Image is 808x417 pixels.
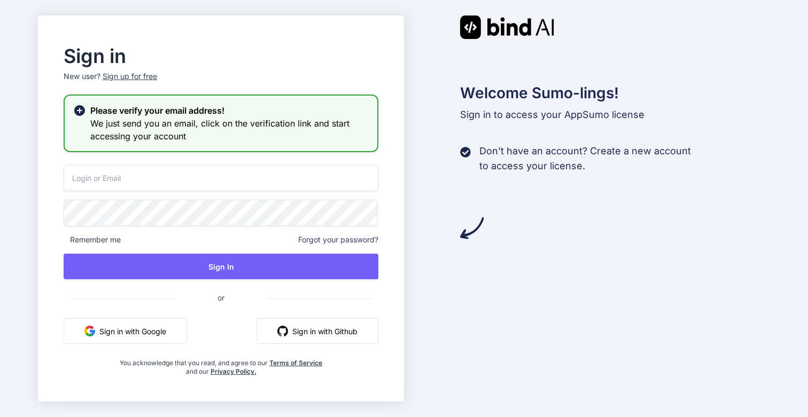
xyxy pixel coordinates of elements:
img: github [277,326,288,336]
a: Privacy Policy. [211,367,257,375]
h2: Please verify your email address! [90,104,369,117]
img: google [84,326,95,336]
div: You acknowledge that you read, and agree to our and our [116,352,326,376]
img: Bind AI logo [460,15,554,39]
button: Sign in with Google [64,318,187,344]
a: Terms of Service [269,359,322,367]
h2: Sign in [64,48,378,65]
h3: We just send you an email, click on the verification link and start accessing your account [90,117,369,143]
div: Sign up for free [103,71,157,82]
p: Sign in to access your AppSumo license [460,107,770,122]
input: Login or Email [64,165,378,191]
p: New user? [64,71,378,95]
h2: Welcome Sumo-lings! [460,82,770,104]
button: Sign In [64,254,378,279]
span: Forgot your password? [298,234,378,245]
button: Sign in with Github [257,318,378,344]
p: Don't have an account? Create a new account to access your license. [479,144,691,174]
span: or [175,285,267,311]
img: arrow [460,216,484,240]
span: Remember me [64,234,121,245]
